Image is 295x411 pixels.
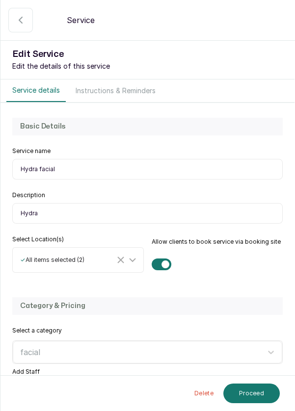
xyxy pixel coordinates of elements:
[188,384,219,403] button: Delete
[12,203,283,224] input: A brief description of this service
[12,191,45,199] label: Description
[6,79,66,102] button: Service details
[12,368,40,376] label: Add Staff
[20,256,26,263] span: ✓
[223,384,280,403] button: Proceed
[70,79,161,102] button: Instructions & Reminders
[152,238,281,246] label: Allow clients to book service via booking site
[12,159,283,180] input: E.g Manicure
[67,14,95,26] p: Service
[12,48,283,61] h1: Edit Service
[12,235,64,243] label: Select Location(s)
[12,147,51,155] label: Service name
[20,301,275,311] h2: Category & Pricing
[12,327,62,334] label: Select a category
[12,61,283,71] p: Edit the details of this service
[115,254,127,266] button: Clear Selected
[20,256,115,264] div: All items selected ( 2 )
[20,122,275,131] h2: Basic Details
